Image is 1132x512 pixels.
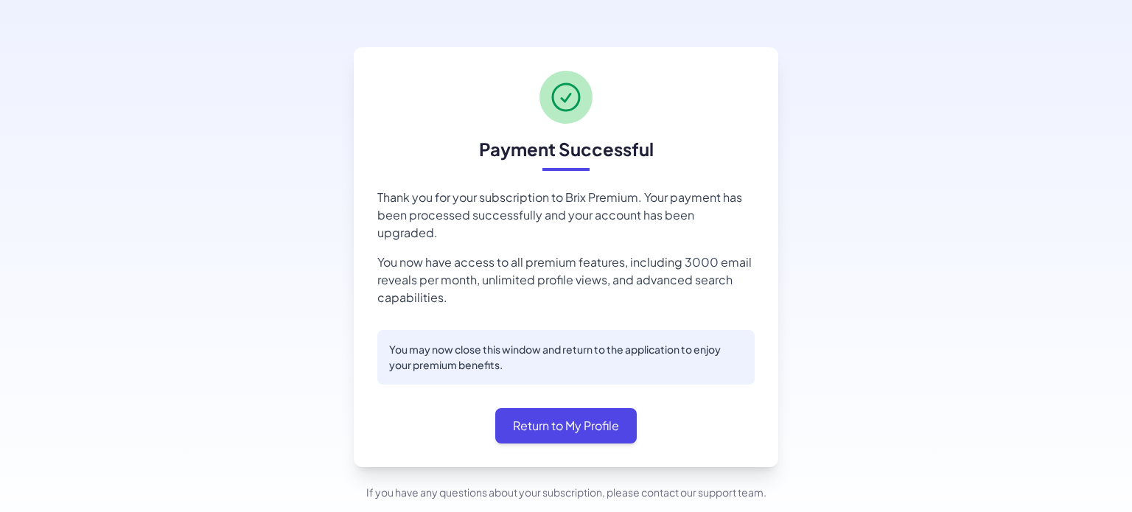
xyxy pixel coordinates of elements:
p: You now have access to all premium features, including 3000 email reveals per month, unlimited pr... [377,253,755,306]
p: Thank you for your subscription to Brix Premium. Your payment has been processed successfully and... [377,189,755,242]
h1: Payment Successful [479,136,654,162]
button: Return to My Profile [495,408,637,443]
p: If you have any questions about your subscription, please contact our support team. [366,485,766,500]
p: You may now close this window and return to the application to enjoy your premium benefits. [389,342,743,373]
